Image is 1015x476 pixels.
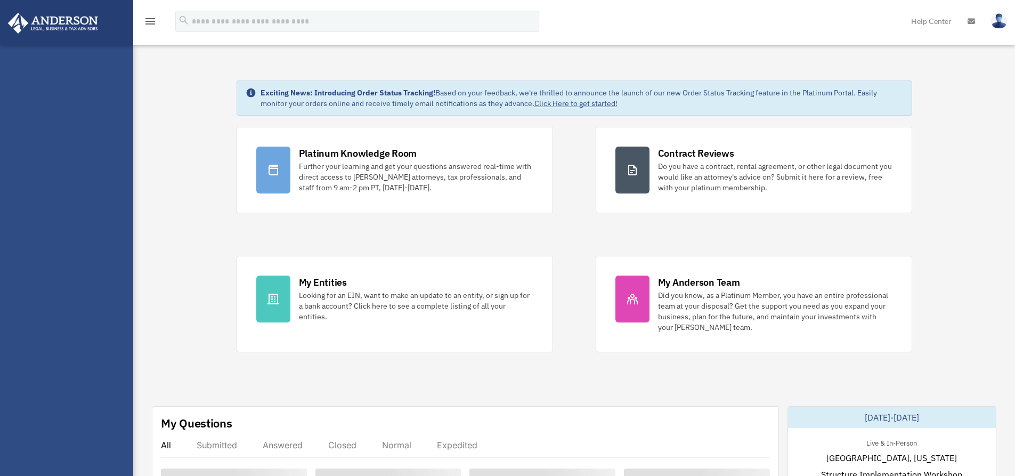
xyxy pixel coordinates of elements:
a: Contract Reviews Do you have a contract, rental agreement, or other legal document you would like... [596,127,912,213]
div: All [161,440,171,450]
img: Anderson Advisors Platinum Portal [5,13,101,34]
a: menu [144,19,157,28]
div: Live & In-Person [858,437,925,448]
a: My Entities Looking for an EIN, want to make an update to an entity, or sign up for a bank accoun... [237,256,553,352]
div: Looking for an EIN, want to make an update to an entity, or sign up for a bank account? Click her... [299,290,533,322]
div: My Questions [161,415,232,431]
i: menu [144,15,157,28]
span: [GEOGRAPHIC_DATA], [US_STATE] [826,451,957,464]
div: Did you know, as a Platinum Member, you have an entire professional team at your disposal? Get th... [658,290,892,333]
strong: Exciting News: Introducing Order Status Tracking! [261,88,435,98]
div: Further your learning and get your questions answered real-time with direct access to [PERSON_NAM... [299,161,533,193]
div: Based on your feedback, we're thrilled to announce the launch of our new Order Status Tracking fe... [261,87,903,109]
a: Platinum Knowledge Room Further your learning and get your questions answered real-time with dire... [237,127,553,213]
i: search [178,14,190,26]
div: [DATE]-[DATE] [788,407,996,428]
div: Closed [328,440,356,450]
div: Expedited [437,440,477,450]
div: Answered [263,440,303,450]
div: My Entities [299,276,347,289]
div: Normal [382,440,411,450]
a: My Anderson Team Did you know, as a Platinum Member, you have an entire professional team at your... [596,256,912,352]
div: Platinum Knowledge Room [299,147,417,160]
div: Do you have a contract, rental agreement, or other legal document you would like an attorney's ad... [658,161,892,193]
img: User Pic [991,13,1007,29]
a: Click Here to get started! [534,99,618,108]
div: Contract Reviews [658,147,734,160]
div: My Anderson Team [658,276,740,289]
div: Submitted [197,440,237,450]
